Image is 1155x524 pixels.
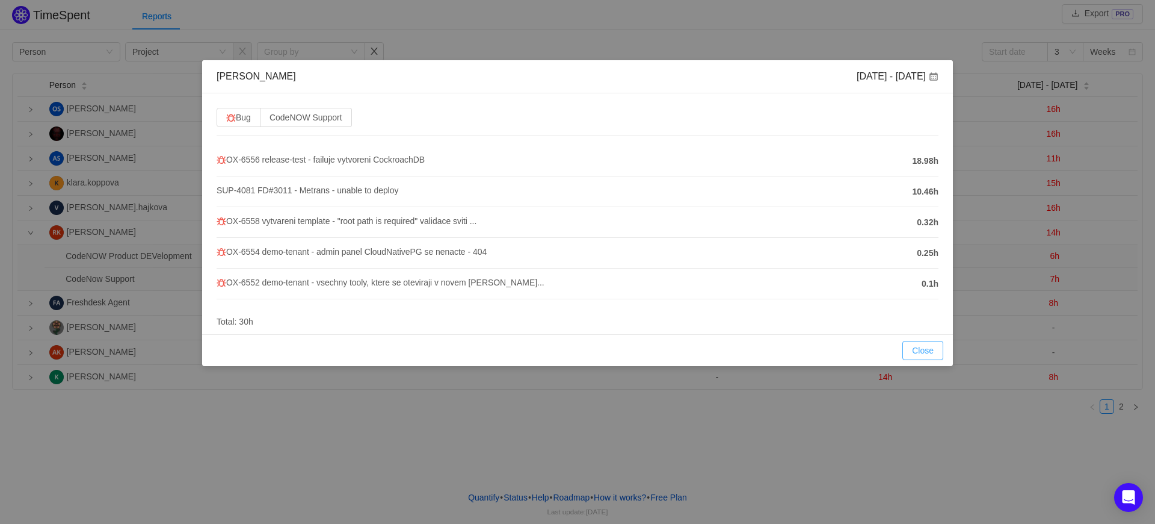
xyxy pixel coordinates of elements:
[217,217,226,226] img: 10303
[917,247,938,260] span: 0.25h
[217,317,253,326] span: Total: 30h
[217,278,226,288] img: 10303
[269,113,342,122] span: CodeNOW Support
[912,186,938,198] span: 10.46h
[902,341,943,360] button: Close
[857,70,938,83] div: [DATE] - [DATE]
[217,155,425,164] span: OX-6556 release-test - failuje vytvoreni CockroachDB
[217,155,226,165] img: 10303
[217,248,226,257] img: 10303
[217,70,296,83] div: [PERSON_NAME]
[226,113,251,122] span: Bug
[217,186,398,195] span: SUP-4081 FD#3011 - Metrans - unable to deploy
[1114,483,1143,512] div: Open Intercom Messenger
[217,216,476,226] span: OX-6558 vytvareni template - "root path is required" validace sviti ...
[217,247,487,257] span: OX-6554 demo-tenant - admin panel CloudNativePG se nenacte - 404
[226,113,236,123] img: 10303
[917,216,938,229] span: 0.32h
[922,278,938,290] span: 0.1h
[217,278,544,287] span: OX-6552 demo-tenant - vsechny tooly, ktere se oteviraji v novem [PERSON_NAME]...
[912,155,938,167] span: 18.98h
